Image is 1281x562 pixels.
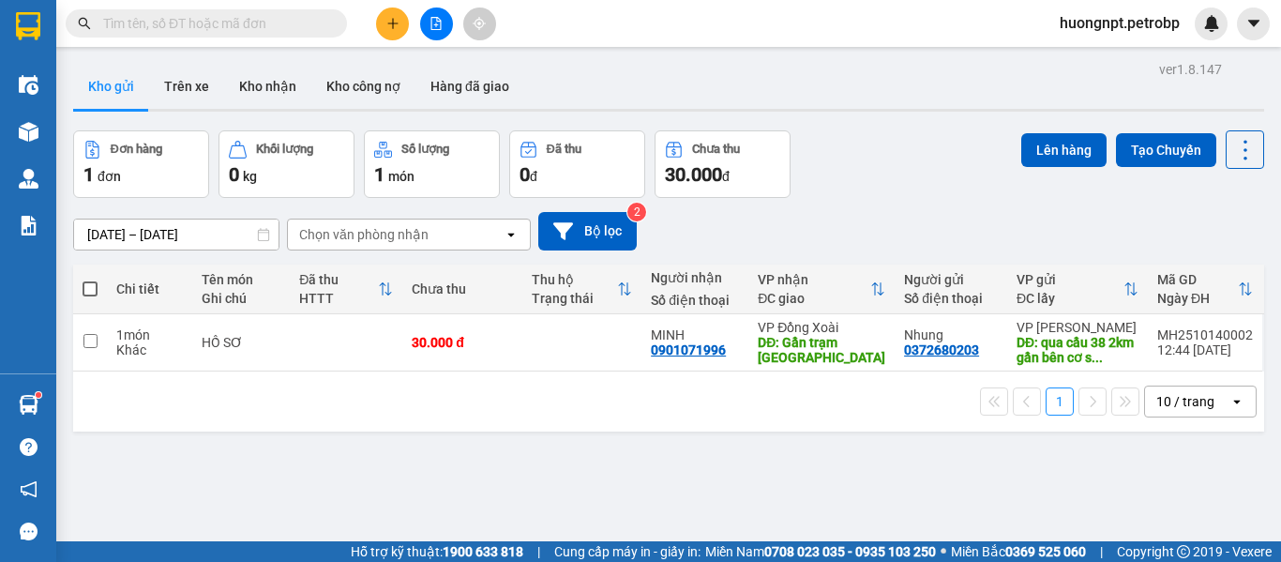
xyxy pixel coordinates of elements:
div: 30.000 đ [412,335,513,350]
div: MH2510140002 [1157,327,1253,342]
div: VP Đồng Xoài [758,320,885,335]
span: message [20,523,38,540]
div: Trạng thái [532,291,618,306]
div: 1 món [116,327,183,342]
img: warehouse-icon [19,169,38,189]
div: Khác [116,342,183,357]
span: 0 [229,163,239,186]
span: 1 [83,163,94,186]
div: DĐ: Gần trạm Thủ Dầu Một [758,335,885,365]
div: 0901071996 [651,342,726,357]
span: 1 [374,163,384,186]
span: 30.000 [665,163,722,186]
span: đ [530,169,537,184]
th: Toggle SortBy [290,265,402,314]
button: file-add [420,8,453,40]
span: copyright [1177,545,1190,558]
button: Đơn hàng1đơn [73,130,209,198]
div: VP nhận [758,272,870,287]
button: Lên hàng [1021,133,1107,167]
img: warehouse-icon [19,395,38,415]
div: Chưa thu [692,143,740,156]
div: Thu hộ [532,272,618,287]
button: Kho công nợ [311,64,415,109]
div: Ngày ĐH [1157,291,1238,306]
div: DĐ: qua cầu 38 2km gần bên cơ sở Nhân Nghĩa [1017,335,1138,365]
span: file-add [430,17,443,30]
div: Chưa thu [412,281,513,296]
span: search [78,17,91,30]
div: Số lượng [401,143,449,156]
strong: 0708 023 035 - 0935 103 250 [764,544,936,559]
strong: 0369 525 060 [1005,544,1086,559]
span: plus [386,17,399,30]
div: Chi tiết [116,281,183,296]
button: Trên xe [149,64,224,109]
button: Kho gửi [73,64,149,109]
div: Đã thu [547,143,581,156]
span: caret-down [1245,15,1262,32]
div: Mã GD [1157,272,1238,287]
span: notification [20,480,38,498]
th: Toggle SortBy [1007,265,1148,314]
span: ... [1092,350,1103,365]
button: Đã thu0đ [509,130,645,198]
img: warehouse-icon [19,75,38,95]
th: Toggle SortBy [1148,265,1262,314]
span: huongnpt.petrobp [1045,11,1195,35]
div: VP gửi [1017,272,1123,287]
img: solution-icon [19,216,38,235]
svg: open [504,227,519,242]
span: 0 [520,163,530,186]
sup: 1 [36,392,41,398]
th: Toggle SortBy [748,265,895,314]
div: VP [PERSON_NAME] [1017,320,1138,335]
sup: 2 [627,203,646,221]
div: ĐC lấy [1017,291,1123,306]
div: ver 1.8.147 [1159,59,1222,80]
div: Chọn văn phòng nhận [299,225,429,244]
span: aim [473,17,486,30]
button: Tạo Chuyến [1116,133,1216,167]
div: HỒ SƠ [202,335,280,350]
div: HTTT [299,291,378,306]
strong: 1900 633 818 [443,544,523,559]
button: Bộ lọc [538,212,637,251]
span: Cung cấp máy in - giấy in: [554,541,701,562]
span: món [388,169,414,184]
span: Miền Nam [705,541,936,562]
input: Tìm tên, số ĐT hoặc mã đơn [103,13,324,34]
span: đơn [98,169,121,184]
div: Số điện thoại [651,293,739,308]
div: Đơn hàng [111,143,162,156]
span: ⚪️ [941,548,946,555]
button: Số lượng1món [364,130,500,198]
div: Số điện thoại [904,291,998,306]
img: warehouse-icon [19,122,38,142]
span: Hỗ trợ kỹ thuật: [351,541,523,562]
span: Miền Bắc [951,541,1086,562]
div: MINH [651,327,739,342]
div: ĐC giao [758,291,870,306]
span: kg [243,169,257,184]
div: Khối lượng [256,143,313,156]
div: Người nhận [651,270,739,285]
div: Đã thu [299,272,378,287]
div: 0372680203 [904,342,979,357]
span: | [1100,541,1103,562]
button: plus [376,8,409,40]
div: 12:44 [DATE] [1157,342,1253,357]
div: Nhung [904,327,998,342]
span: | [537,541,540,562]
span: đ [722,169,730,184]
div: Người gửi [904,272,998,287]
button: aim [463,8,496,40]
button: 1 [1046,387,1074,416]
svg: open [1229,394,1244,409]
span: question-circle [20,438,38,456]
button: Kho nhận [224,64,311,109]
button: Hàng đã giao [415,64,524,109]
div: Ghi chú [202,291,280,306]
input: Select a date range. [74,220,279,250]
img: icon-new-feature [1203,15,1220,32]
